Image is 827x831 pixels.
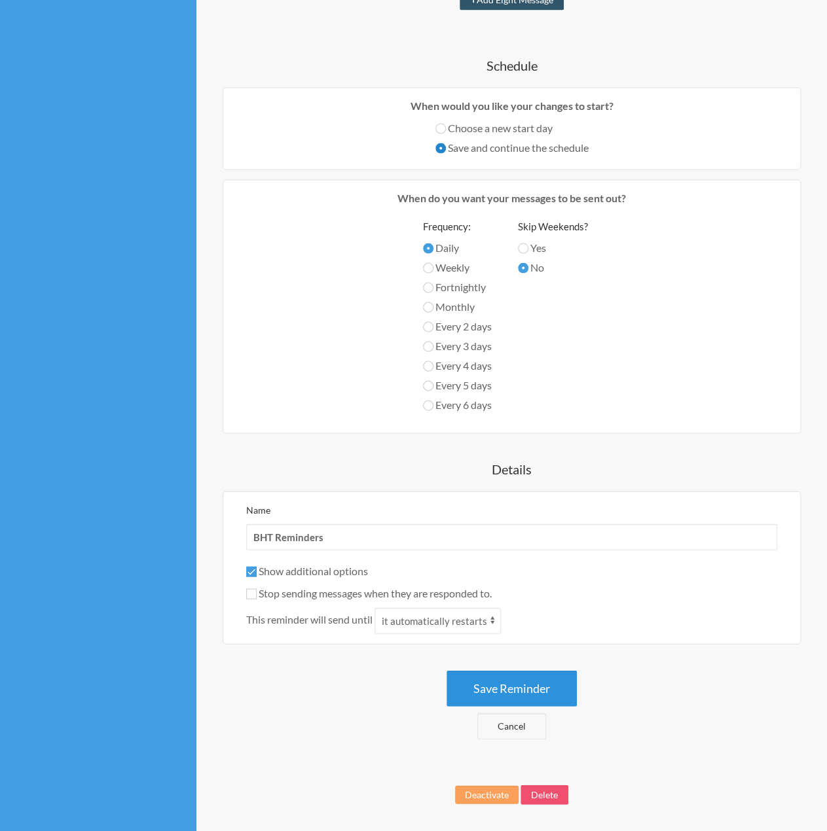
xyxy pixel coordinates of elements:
label: Skip Weekends? [518,219,588,234]
input: Stop sending messages when they are responded to. [246,588,257,599]
input: No [518,262,528,273]
label: Name [246,504,270,515]
button: Deactivate [455,785,519,804]
a: Cancel [477,713,546,739]
input: We suggest a 2 to 4 word name [246,523,777,550]
label: Fortnightly [423,279,492,294]
p: When would you like your changes to start? [233,97,790,113]
input: Choose a new start day [435,123,446,133]
label: Show additional options [246,564,368,576]
label: Every 5 days [423,377,492,393]
label: Every 2 days [423,318,492,334]
label: Weekly [423,259,492,275]
input: Fortnightly [423,282,433,292]
button: Delete [521,785,568,804]
label: Daily [423,239,492,255]
input: Daily [423,243,433,253]
p: When do you want your messages to be sent out? [233,190,790,205]
label: No [518,259,588,275]
input: Save and continue the schedule [435,143,446,153]
input: Every 6 days [423,400,433,410]
label: Frequency: [423,219,492,234]
input: Every 2 days [423,321,433,332]
button: Save Reminder [447,670,577,706]
label: Choose a new start day [435,120,589,135]
label: Every 4 days [423,357,492,373]
input: Monthly [423,302,433,312]
label: Monthly [423,298,492,314]
input: Weekly [423,262,433,273]
label: Yes [518,239,588,255]
input: Show additional options [246,566,257,576]
label: Stop sending messages when they are responded to. [246,586,492,599]
input: Every 5 days [423,380,433,391]
label: Every 6 days [423,397,492,412]
h4: Details [223,459,801,478]
input: Yes [518,243,528,253]
span: This reminder will send until [246,611,373,627]
h4: Schedule [223,56,801,74]
label: Every 3 days [423,338,492,353]
input: Every 4 days [423,361,433,371]
label: Save and continue the schedule [435,139,589,155]
input: Every 3 days [423,341,433,351]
